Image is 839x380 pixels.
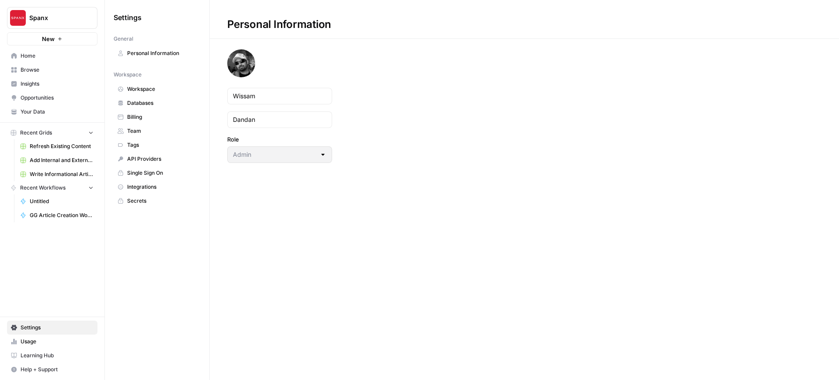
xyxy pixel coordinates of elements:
span: GG Article Creation Workflow [30,211,94,219]
span: Recent Grids [20,129,52,137]
a: Untitled [16,194,97,208]
a: Browse [7,63,97,77]
img: avatar [227,49,255,77]
span: Learning Hub [21,352,94,359]
a: Insights [7,77,97,91]
span: Workspace [127,85,197,93]
span: Settings [114,12,142,23]
span: Databases [127,99,197,107]
span: General [114,35,133,43]
button: Recent Grids [7,126,97,139]
span: Add Internal and External Links [30,156,94,164]
a: Secrets [114,194,201,208]
label: Role [227,135,332,144]
a: API Providers [114,152,201,166]
a: Team [114,124,201,138]
a: Tags [114,138,201,152]
span: Integrations [127,183,197,191]
span: Your Data [21,108,94,116]
a: Add Internal and External Links [16,153,97,167]
a: Personal Information [114,46,201,60]
a: Single Sign On [114,166,201,180]
a: Billing [114,110,201,124]
span: Recent Workflows [20,184,66,192]
span: Tags [127,141,197,149]
span: Spanx [29,14,82,22]
span: Usage [21,338,94,345]
a: Refresh Existing Content [16,139,97,153]
span: Home [21,52,94,60]
span: Secrets [127,197,197,205]
a: Opportunities [7,91,97,105]
a: Integrations [114,180,201,194]
span: Single Sign On [127,169,197,177]
button: Help + Support [7,363,97,377]
span: Browse [21,66,94,74]
span: Settings [21,324,94,332]
button: Recent Workflows [7,181,97,194]
span: Billing [127,113,197,121]
span: Workspace [114,71,142,79]
span: API Providers [127,155,197,163]
a: GG Article Creation Workflow [16,208,97,222]
span: Personal Information [127,49,197,57]
img: Spanx Logo [10,10,26,26]
button: Workspace: Spanx [7,7,97,29]
a: Learning Hub [7,349,97,363]
a: Your Data [7,105,97,119]
div: Personal Information [210,17,349,31]
span: Untitled [30,197,94,205]
a: Databases [114,96,201,110]
span: Help + Support [21,366,94,373]
span: New [42,35,55,43]
span: Refresh Existing Content [30,142,94,150]
a: Settings [7,321,97,335]
span: Team [127,127,197,135]
span: Insights [21,80,94,88]
a: Write Informational Article [16,167,97,181]
a: Workspace [114,82,201,96]
a: Usage [7,335,97,349]
span: Opportunities [21,94,94,102]
a: Home [7,49,97,63]
button: New [7,32,97,45]
span: Write Informational Article [30,170,94,178]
